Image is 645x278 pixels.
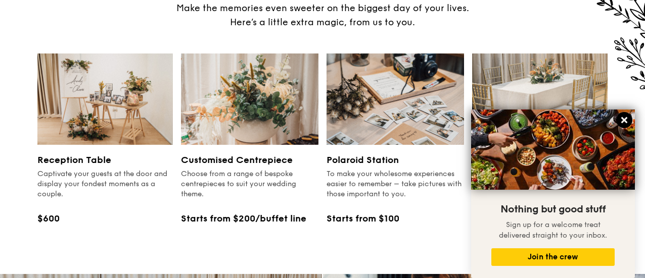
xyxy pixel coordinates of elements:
div: Starts from $100 [327,211,464,226]
span: Sign up for a welcome treat delivered straight to your inbox. [499,220,607,240]
div: $600 [37,211,173,226]
span: Nothing but good stuff [500,203,606,215]
button: Join the crew [491,248,615,266]
div: Starts from $200/buffet line [181,211,318,226]
div: Captivate your guests at the door and display your fondest moments as a couple. [37,169,173,199]
img: Grain Weddings Wedding Furnishings [472,53,608,145]
div: Make the memories even sweeter on the biggest day of your lives. Here’s a little extra magic, fro... [166,1,479,29]
div: To make your wholesome experiences easier to remember – take pictures with those important to you. [327,169,464,199]
h3: Reception Table [37,153,173,167]
div: Choose from a range of bespoke centrepieces to suit your wedding theme. [181,169,318,199]
img: Grain Weddings Customised Centrepiece [181,53,318,145]
h3: Polaroid Station [327,153,464,167]
button: Close [616,112,632,128]
h3: Customised Centrepiece [181,153,318,167]
img: DSC07876-Edit02-Large.jpeg [471,109,635,190]
img: Grain Weddings Reception Table [37,53,173,145]
img: Grain Weddings Polaroid Station [327,53,464,145]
